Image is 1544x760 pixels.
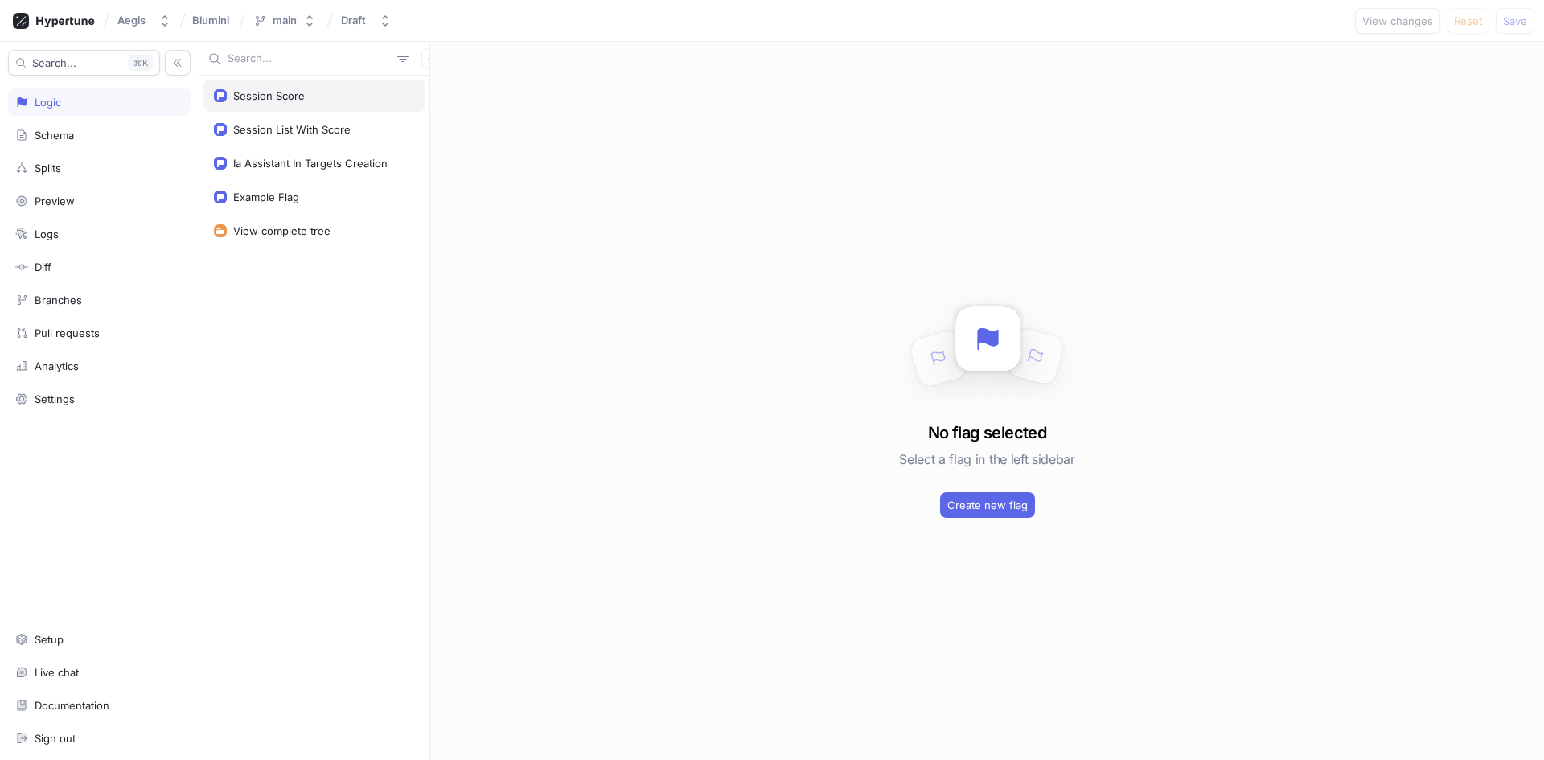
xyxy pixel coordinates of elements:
div: Preview [35,195,75,207]
div: Example Flag [233,191,299,203]
div: Live chat [35,666,79,679]
button: Save [1496,8,1534,34]
h3: No flag selected [928,421,1046,445]
span: Save [1503,16,1527,26]
div: Pull requests [35,327,100,339]
div: Diff [35,261,51,273]
div: Schema [35,129,74,142]
div: Documentation [35,699,109,712]
div: Draft [341,14,366,27]
div: Logic [35,96,61,109]
button: Draft [335,7,398,34]
button: Aegis [111,7,178,34]
div: Branches [35,294,82,306]
span: Create new flag [947,500,1028,510]
div: Settings [35,392,75,405]
div: Sign out [35,732,76,745]
div: main [273,14,297,27]
button: Reset [1447,8,1489,34]
div: Session List With Score [233,123,351,136]
button: Search...K [8,50,160,76]
div: Aegis [117,14,146,27]
div: Logs [35,228,59,240]
span: Reset [1454,16,1482,26]
button: View changes [1355,8,1440,34]
div: View complete tree [233,224,331,237]
span: Search... [32,58,76,68]
span: Blumini [192,14,229,26]
div: Setup [35,633,64,646]
button: main [247,7,322,34]
input: Search... [228,51,391,67]
div: Ia Assistant In Targets Creation [233,157,388,170]
h5: Select a flag in the left sidebar [899,445,1074,474]
button: Create new flag [940,492,1035,518]
div: Session Score [233,89,305,102]
span: View changes [1362,16,1433,26]
div: Splits [35,162,61,175]
div: Analytics [35,359,79,372]
div: K [128,55,153,71]
a: Documentation [8,692,191,719]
